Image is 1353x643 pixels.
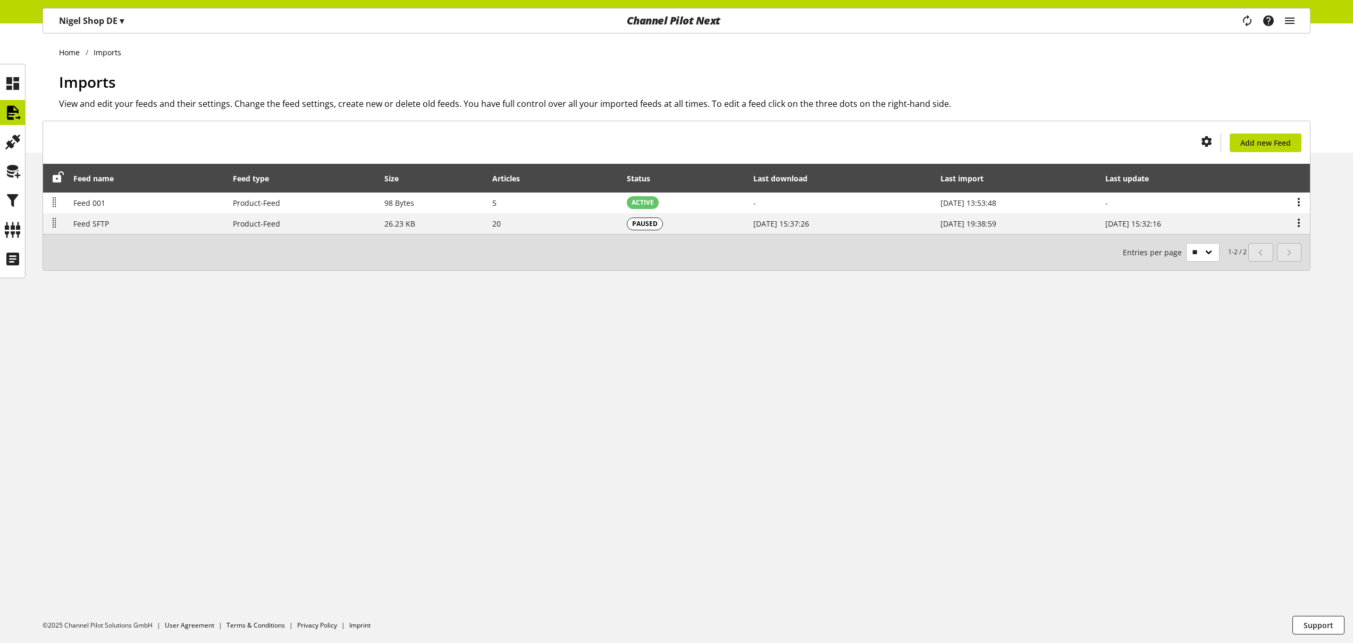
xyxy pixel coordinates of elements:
[165,621,214,630] a: User Agreement
[1240,137,1291,148] span: Add new Feed
[59,97,1310,110] h2: View and edit your feeds and their settings. Change the feed settings, create new or delete old f...
[349,621,371,630] a: Imprint
[632,198,654,207] span: ACTIVE
[940,198,996,208] span: [DATE] 13:53:48
[384,198,414,208] span: 98 Bytes
[492,219,501,229] span: 20
[1105,198,1108,208] span: -
[233,219,280,229] span: Product-Feed
[233,173,280,184] div: Feed type
[1105,219,1161,229] span: [DATE] 15:32:16
[940,173,994,184] div: Last import
[1304,620,1333,631] span: Support
[632,219,658,229] span: PAUSED
[233,198,280,208] span: Product-Feed
[384,219,415,229] span: 26.23 KB
[43,8,1310,34] nav: main navigation
[1123,243,1247,262] small: 1-2 / 2
[73,198,105,208] span: Feed 001
[940,219,996,229] span: [DATE] 19:38:59
[59,72,116,92] span: Imports
[753,219,809,229] span: [DATE] 15:37:26
[53,172,64,183] span: Unlock to reorder rows
[120,15,124,27] span: ▾
[1292,616,1344,634] button: Support
[753,173,818,184] div: Last download
[59,14,124,27] p: Nigel Shop DE
[49,172,64,185] div: Unlock to reorder rows
[297,621,337,630] a: Privacy Policy
[627,173,661,184] div: Status
[59,47,86,58] a: Home
[1230,133,1301,152] a: Add new Feed
[73,219,109,229] span: Feed SFTP
[492,173,531,184] div: Articles
[73,173,124,184] div: Feed name
[384,173,409,184] div: Size
[43,621,165,630] li: ©2025 Channel Pilot Solutions GmbH
[753,198,756,208] span: -
[1105,173,1159,184] div: Last update
[492,198,497,208] span: 5
[226,621,285,630] a: Terms & Conditions
[1123,247,1186,258] span: Entries per page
